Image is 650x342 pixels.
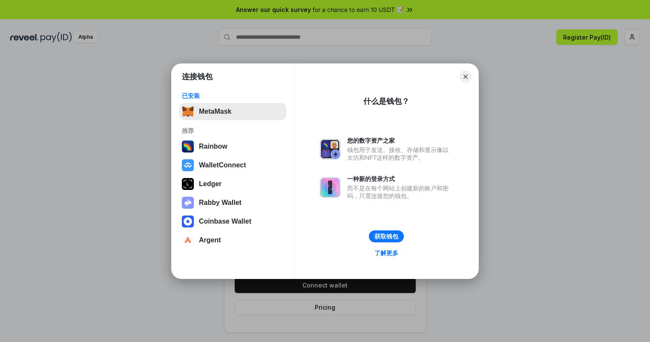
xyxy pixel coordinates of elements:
button: Coinbase Wallet [179,213,286,230]
div: Rainbow [199,143,227,150]
div: 获取钱包 [374,233,398,240]
button: 获取钱包 [369,230,404,242]
a: 了解更多 [369,247,403,259]
div: 而不是在每个网站上创建新的账户和密码，只需连接您的钱包。 [347,184,453,200]
img: svg+xml,%3Csvg%20fill%3D%22none%22%20height%3D%2233%22%20viewBox%3D%220%200%2035%2033%22%20width%... [182,106,194,118]
button: Rainbow [179,138,286,155]
div: Argent [199,236,221,244]
img: svg+xml,%3Csvg%20width%3D%2228%22%20height%3D%2228%22%20viewBox%3D%220%200%2028%2028%22%20fill%3D... [182,216,194,227]
img: svg+xml,%3Csvg%20xmlns%3D%22http%3A%2F%2Fwww.w3.org%2F2000%2Fsvg%22%20width%3D%2228%22%20height%3... [182,178,194,190]
div: WalletConnect [199,161,246,169]
div: 钱包用于发送、接收、存储和显示像以太坊和NFT这样的数字资产。 [347,146,453,161]
div: 了解更多 [374,249,398,257]
button: MetaMask [179,103,286,120]
div: Coinbase Wallet [199,218,251,225]
img: svg+xml,%3Csvg%20width%3D%22120%22%20height%3D%22120%22%20viewBox%3D%220%200%20120%20120%22%20fil... [182,141,194,152]
div: 一种新的登录方式 [347,175,453,183]
div: MetaMask [199,108,231,115]
button: Ledger [179,175,286,193]
div: 您的数字资产之家 [347,137,453,144]
img: svg+xml,%3Csvg%20xmlns%3D%22http%3A%2F%2Fwww.w3.org%2F2000%2Fsvg%22%20fill%3D%22none%22%20viewBox... [320,177,340,198]
button: WalletConnect [179,157,286,174]
div: 已安装 [182,92,284,100]
div: 什么是钱包？ [363,96,409,106]
img: svg+xml,%3Csvg%20width%3D%2228%22%20height%3D%2228%22%20viewBox%3D%220%200%2028%2028%22%20fill%3D... [182,234,194,246]
h1: 连接钱包 [182,72,213,82]
img: svg+xml,%3Csvg%20xmlns%3D%22http%3A%2F%2Fwww.w3.org%2F2000%2Fsvg%22%20fill%3D%22none%22%20viewBox... [182,197,194,209]
button: Rabby Wallet [179,194,286,211]
img: svg+xml,%3Csvg%20xmlns%3D%22http%3A%2F%2Fwww.w3.org%2F2000%2Fsvg%22%20fill%3D%22none%22%20viewBox... [320,139,340,159]
img: svg+xml,%3Csvg%20width%3D%2228%22%20height%3D%2228%22%20viewBox%3D%220%200%2028%2028%22%20fill%3D... [182,159,194,171]
div: Rabby Wallet [199,199,242,207]
button: Argent [179,232,286,249]
div: Ledger [199,180,221,188]
div: 推荐 [182,127,284,135]
button: Close [460,71,472,83]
